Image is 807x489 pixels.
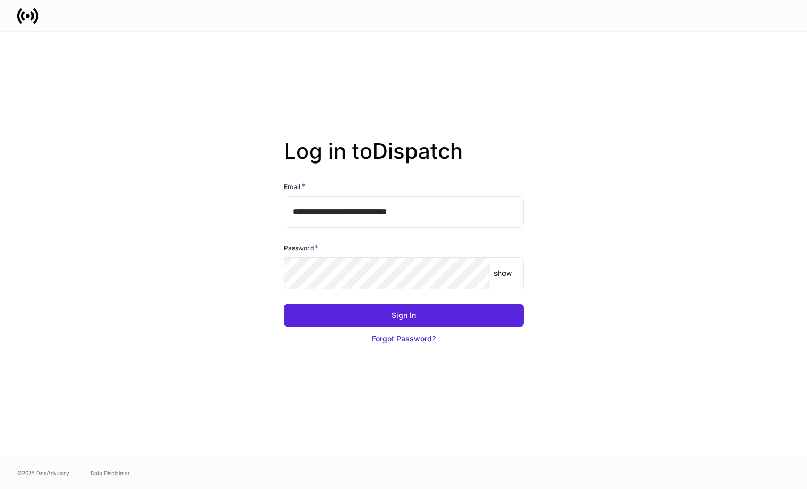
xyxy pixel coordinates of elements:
[392,310,416,321] div: Sign In
[17,469,69,477] span: © 2025 OneAdvisory
[494,268,512,279] p: show
[284,181,305,192] h6: Email
[284,138,524,181] h2: Log in to Dispatch
[284,304,524,327] button: Sign In
[91,469,130,477] a: Data Disclaimer
[284,242,319,253] h6: Password
[284,327,524,351] button: Forgot Password?
[372,333,436,344] div: Forgot Password?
